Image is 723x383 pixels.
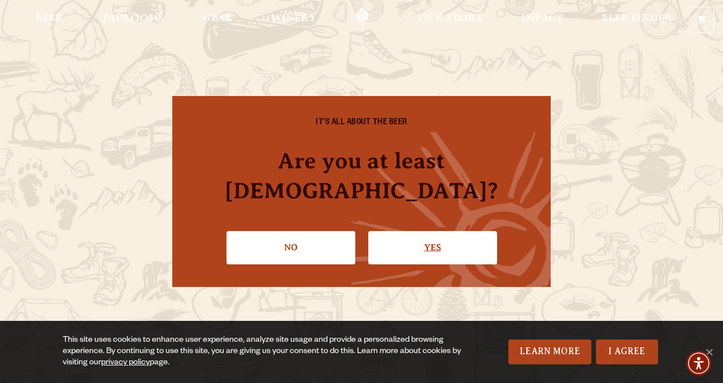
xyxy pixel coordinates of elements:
span: Our Story [419,14,484,23]
a: Odell Home [341,7,384,33]
div: This site uses cookies to enhance user experience, analyze site usage and provide a personalized ... [63,335,463,369]
span: Taprooms [102,14,164,23]
a: Beer [28,7,71,33]
span: Impact [521,14,563,23]
a: I Agree [596,340,658,364]
span: Beer [36,14,63,23]
h6: IT'S ALL ABOUT THE BEER [195,119,528,129]
a: privacy policy [101,359,150,368]
span: Winery [271,14,316,23]
a: No [227,231,355,264]
a: Gear [195,7,241,33]
a: Confirm I'm 21 or older [368,231,497,264]
a: Learn More [508,340,591,364]
span: Beer Finder [602,14,673,23]
div: Accessibility Menu [686,351,711,376]
a: Our Story [411,7,491,33]
a: Taprooms [94,7,171,33]
a: Impact [514,7,570,33]
h4: Are you at least [DEMOGRAPHIC_DATA]? [195,146,528,206]
a: Beer Finder [594,7,680,33]
span: Gear [202,14,233,23]
a: Winery [264,7,324,33]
